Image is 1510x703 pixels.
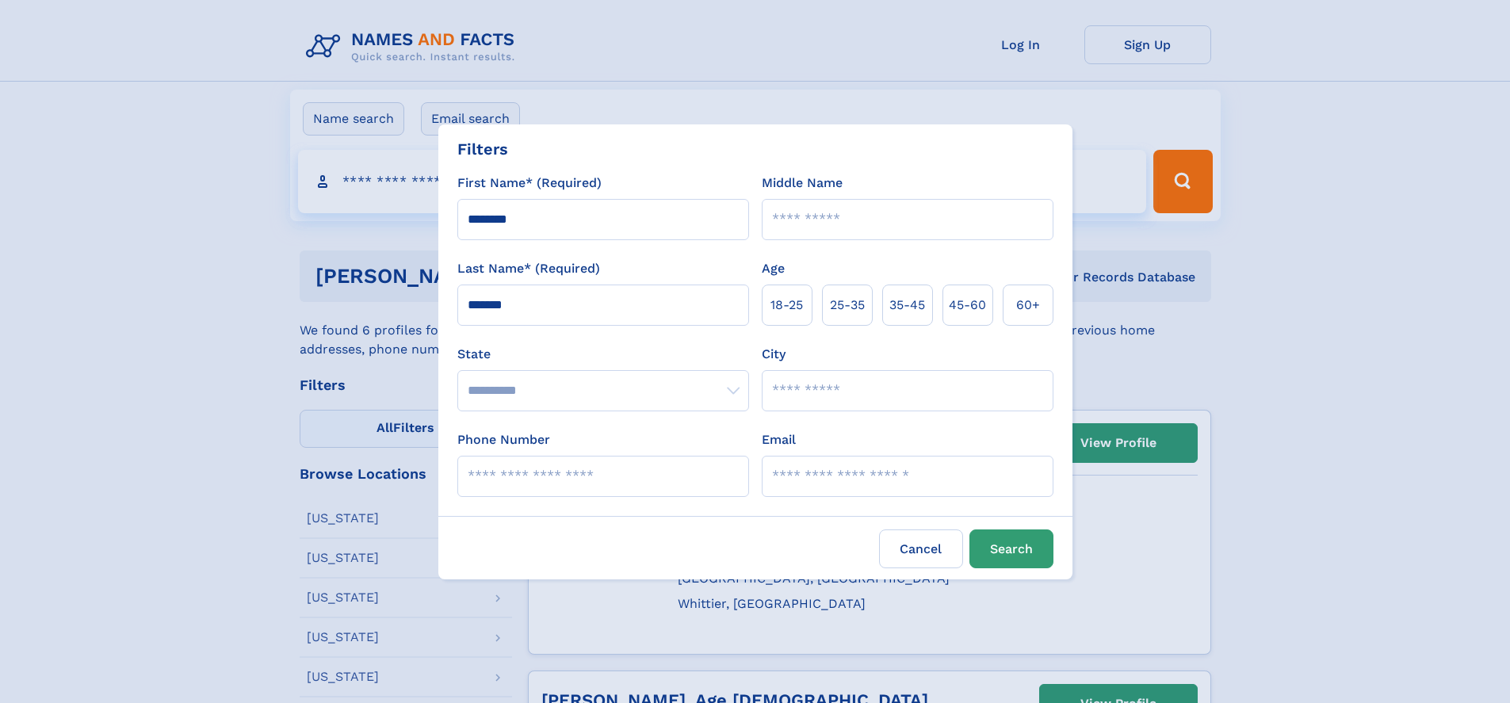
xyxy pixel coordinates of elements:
[949,296,986,315] span: 45‑60
[457,430,550,449] label: Phone Number
[457,137,508,161] div: Filters
[457,345,749,364] label: State
[762,430,796,449] label: Email
[1016,296,1040,315] span: 60+
[889,296,925,315] span: 35‑45
[457,259,600,278] label: Last Name* (Required)
[762,345,786,364] label: City
[762,259,785,278] label: Age
[969,529,1053,568] button: Search
[762,174,843,193] label: Middle Name
[879,529,963,568] label: Cancel
[457,174,602,193] label: First Name* (Required)
[770,296,803,315] span: 18‑25
[830,296,865,315] span: 25‑35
